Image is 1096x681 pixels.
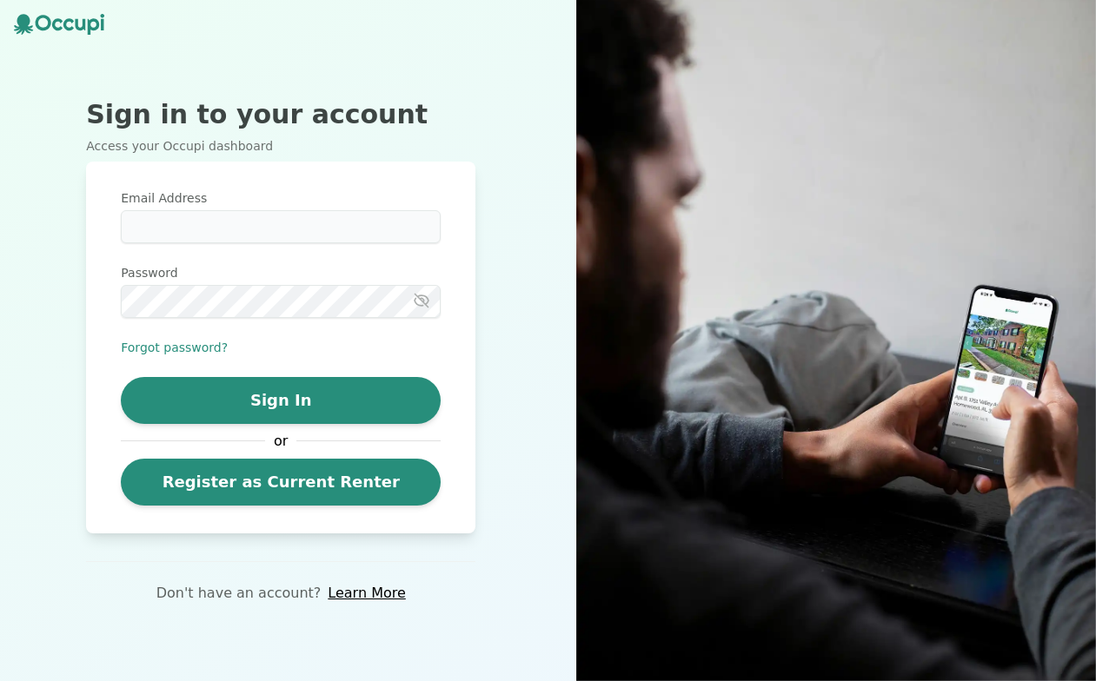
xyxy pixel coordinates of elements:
[121,264,441,281] label: Password
[121,339,228,356] button: Forgot password?
[121,377,441,424] button: Sign In
[121,459,441,506] a: Register as Current Renter
[265,431,296,452] span: or
[121,189,441,207] label: Email Address
[328,583,405,604] a: Learn More
[156,583,322,604] p: Don't have an account?
[86,99,475,130] h2: Sign in to your account
[86,137,475,155] p: Access your Occupi dashboard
